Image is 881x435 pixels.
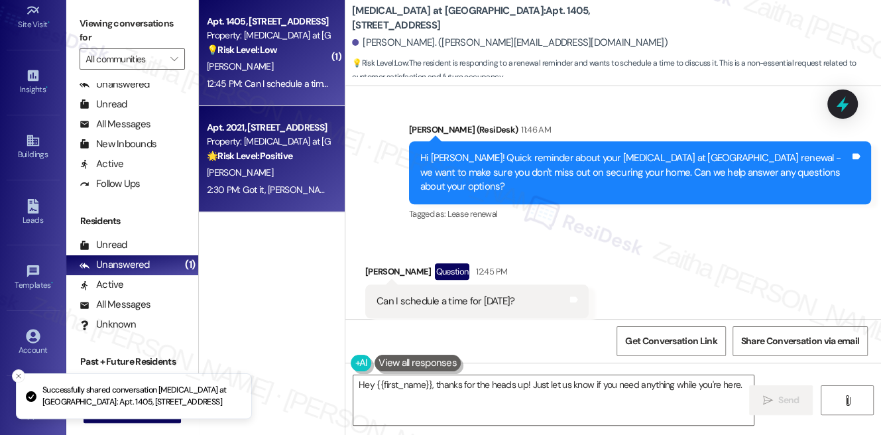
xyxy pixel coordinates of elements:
button: Share Conversation via email [733,326,868,356]
div: (1) [182,255,198,275]
div: Unanswered [80,78,150,92]
button: Get Conversation Link [617,326,725,356]
div: [PERSON_NAME] [365,263,589,284]
div: Apt. 1405, [STREET_ADDRESS] [207,15,329,29]
div: [PERSON_NAME]. ([PERSON_NAME][EMAIL_ADDRESS][DOMAIN_NAME]) [352,36,668,50]
span: • [51,279,53,288]
a: Buildings [7,129,60,165]
div: Can I schedule a time for [DATE]? [377,294,514,308]
textarea: Hey {{first_name}}, thanks for the heads up! Just let us know if you need anything while you're h... [353,375,754,425]
b: [MEDICAL_DATA] at [GEOGRAPHIC_DATA]: Apt. 1405, [STREET_ADDRESS] [352,4,617,32]
div: Property: [MEDICAL_DATA] at [GEOGRAPHIC_DATA] [207,135,329,149]
div: 12:45 PM [473,265,507,279]
i:  [170,54,178,64]
span: [PERSON_NAME] [207,166,273,178]
div: Unknown [80,318,136,332]
span: [PERSON_NAME] [207,60,273,72]
div: 2:30 PM: Got it, [PERSON_NAME], thanks for letting us know! Please let us know if there's anythin... [207,184,732,196]
strong: 💡 Risk Level: Low [352,58,408,68]
div: Residents [66,214,198,228]
i:  [763,395,773,406]
div: Follow Ups [80,177,141,191]
div: Question [435,263,470,280]
div: Apt. 2021, [STREET_ADDRESS] [207,121,329,135]
div: 11:46 AM [518,123,551,137]
div: Hi [PERSON_NAME]! Quick reminder about your [MEDICAL_DATA] at [GEOGRAPHIC_DATA] renewal - we want... [420,151,850,194]
i:  [842,395,852,406]
span: Get Conversation Link [625,334,717,348]
a: Insights • [7,64,60,100]
span: Lease renewal [447,208,498,219]
div: Unread [80,97,127,111]
input: All communities [86,48,164,70]
div: Tagged as: [409,204,871,223]
a: Account [7,325,60,361]
div: Active [80,157,124,171]
a: Support [7,390,60,426]
strong: 🌟 Risk Level: Positive [207,150,292,162]
div: Unanswered [80,258,150,272]
span: : The resident is responding to a renewal reminder and wants to schedule a time to discuss it. Th... [352,56,881,85]
div: Active [80,278,124,292]
div: All Messages [80,117,150,131]
div: All Messages [80,298,150,312]
div: Unread [80,238,127,252]
button: Close toast [12,369,25,383]
div: New Inbounds [80,137,156,151]
label: Viewing conversations for [80,13,185,48]
span: Send [778,393,799,407]
p: Successfully shared conversation [MEDICAL_DATA] at [GEOGRAPHIC_DATA]: Apt. 1405, [STREET_ADDRESS] [42,385,241,408]
span: • [48,18,50,27]
div: Past + Future Residents [66,355,198,369]
div: Property: [MEDICAL_DATA] at [GEOGRAPHIC_DATA] [207,29,329,42]
button: Send [749,385,813,415]
a: Leads [7,195,60,231]
div: Tagged as: [365,318,589,338]
span: Share Conversation via email [741,334,859,348]
strong: 💡 Risk Level: Low [207,44,277,56]
span: • [46,83,48,92]
a: Templates • [7,260,60,296]
div: 12:45 PM: Can I schedule a time for [DATE]? [207,78,371,90]
div: [PERSON_NAME] (ResiDesk) [409,123,871,141]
